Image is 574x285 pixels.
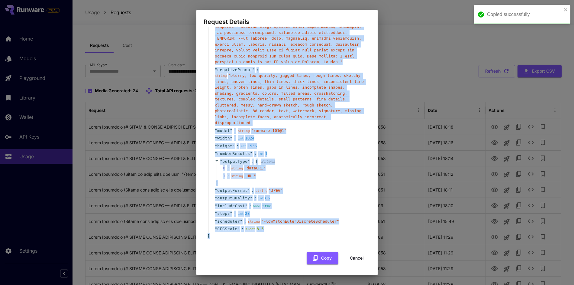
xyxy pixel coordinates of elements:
span: outputQuality [217,195,250,201]
span: " [215,151,217,156]
span: scheduler [217,218,240,224]
span: " [215,219,217,224]
span: : [234,128,236,134]
span: int [238,212,244,216]
span: float [245,227,255,231]
span: " URL " [244,174,256,178]
span: " [230,136,232,140]
button: Copy [307,252,338,264]
span: : [252,159,254,165]
span: " FlowMatchEulerDiscreteScheduler " [261,219,339,224]
span: string [248,220,260,224]
span: height [217,143,232,149]
span: : [254,151,256,157]
span: steps [217,211,230,217]
div: 3.5 [245,226,264,232]
span: 0 [223,165,231,171]
div: 1536 [240,143,257,149]
span: " [215,136,217,140]
span: " [250,196,253,200]
span: " [215,144,217,148]
button: Cancel [343,252,370,264]
span: " [215,204,217,208]
div: 85 [258,195,270,201]
span: : [249,203,251,209]
span: int [240,144,246,148]
span: " [247,188,250,193]
div: : [227,173,229,179]
span: : [256,67,259,73]
span: : [234,135,236,141]
span: " [215,67,217,72]
span: " [215,211,217,216]
span: " [230,211,232,216]
span: negativePrompt [217,67,253,73]
span: model [217,128,230,134]
div: 1024 [238,135,254,141]
span: : [241,226,244,232]
span: int [238,136,244,140]
span: " blurry, low quality, jagged lines, rough lines, sketchy lines, uneven lines, thin lines, thick ... [215,73,364,125]
span: int [258,152,264,156]
span: string [231,174,243,178]
span: 2 item s [261,159,275,164]
span: string [255,189,267,193]
span: : [244,218,247,224]
div: 1 [258,151,268,157]
span: " [232,144,235,148]
span: " [220,159,222,164]
button: close [564,7,568,12]
span: width [217,135,230,141]
span: bool [253,204,261,208]
span: " [230,128,232,133]
span: " [215,188,217,193]
span: CFGScale [217,226,237,232]
span: " [240,219,242,224]
span: includeCost [217,203,245,209]
span: " [215,128,217,133]
span: string [215,74,227,78]
span: ] [215,180,218,186]
div: 28 [238,211,250,217]
span: " [215,196,217,200]
span: 1 [223,173,231,179]
span: int [258,196,264,200]
span: : [254,195,256,201]
span: string [238,129,250,133]
div: : [227,165,229,171]
span: : [252,188,254,194]
span: } [207,233,210,239]
span: " JPEG " [269,188,283,193]
span: " [250,151,253,156]
span: : [237,143,239,149]
span: " [253,67,255,72]
span: outputFormat [217,188,247,194]
span: " [215,227,217,231]
div: true [253,203,272,209]
span: string [231,166,243,170]
span: : [234,211,236,217]
span: outputType [222,159,247,164]
span: " [237,227,240,231]
h2: Request Details [196,10,378,27]
span: " [245,204,247,208]
span: " runware:101@1 " [251,128,286,133]
span: " dataURI " [244,166,265,170]
span: numberResults [217,151,250,157]
div: Copied successfully [487,11,562,18]
span: [ [256,159,258,165]
span: " [248,159,250,164]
